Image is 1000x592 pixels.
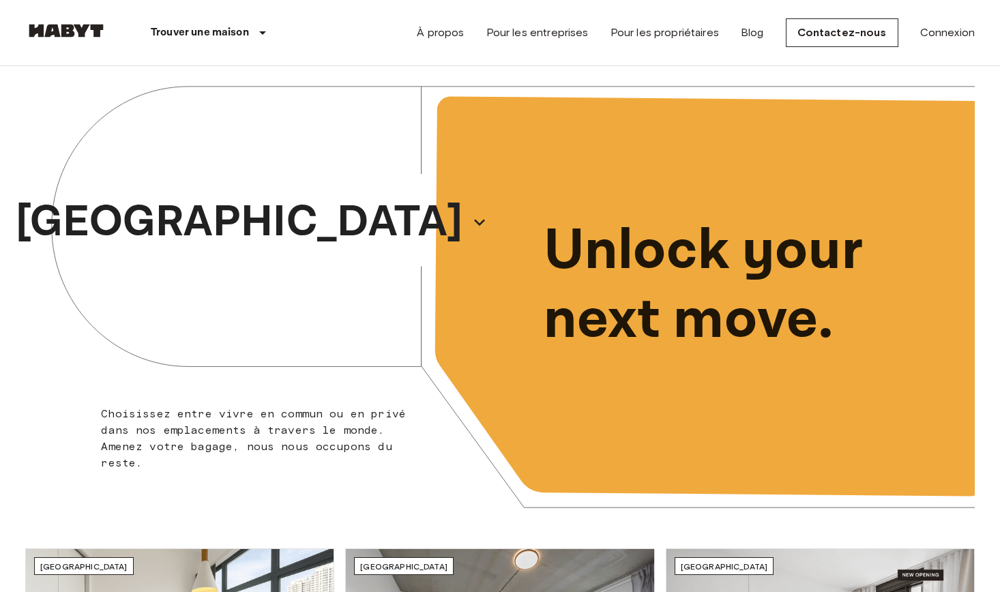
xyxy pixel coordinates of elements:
a: Blog [741,25,764,41]
a: Contactez-nous [786,18,898,47]
span: [GEOGRAPHIC_DATA] [681,561,768,572]
a: Connexion [920,25,975,41]
button: [GEOGRAPHIC_DATA] [10,186,493,259]
img: Habyt [25,24,107,38]
a: Pour les propriétaires [611,25,719,41]
p: Choisissez entre vivre en commun ou en privé dans nos emplacements à travers le monde. Amenez vot... [101,406,414,471]
span: [GEOGRAPHIC_DATA] [40,561,128,572]
a: Pour les entreprises [486,25,589,41]
p: [GEOGRAPHIC_DATA] [16,190,463,255]
a: À propos [417,25,464,41]
p: Unlock your next move. [544,217,953,355]
span: [GEOGRAPHIC_DATA] [360,561,447,572]
p: Trouver une maison [151,25,249,41]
